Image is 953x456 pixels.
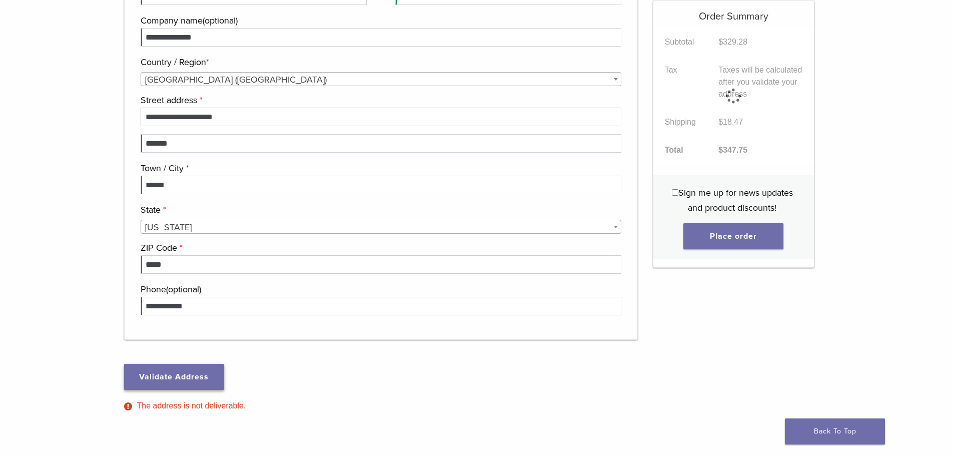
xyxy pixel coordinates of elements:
[141,55,619,70] label: Country / Region
[141,73,621,87] span: United States (US)
[141,240,619,255] label: ZIP Code
[141,93,619,108] label: Street address
[124,400,638,412] div: The address is not deliverable.
[678,187,793,213] span: Sign me up for news updates and product discounts!
[785,418,885,444] a: Back To Top
[672,189,678,196] input: Sign me up for news updates and product discounts!
[141,220,621,234] span: Iowa
[141,202,619,217] label: State
[141,220,622,234] span: State
[141,72,622,86] span: Country / Region
[166,284,201,295] span: (optional)
[124,364,224,390] button: Validate Address
[141,13,619,28] label: Company name
[141,161,619,176] label: Town / City
[683,223,783,249] button: Place order
[653,1,814,23] h5: Order Summary
[203,15,238,26] span: (optional)
[141,282,619,297] label: Phone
